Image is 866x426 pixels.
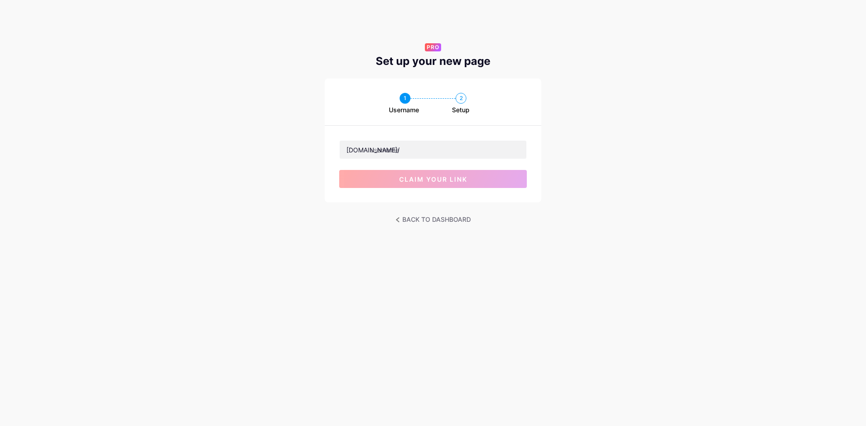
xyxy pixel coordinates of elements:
[427,43,439,51] span: PRO
[400,93,410,104] div: 1
[346,145,400,155] div: [DOMAIN_NAME]/
[340,141,526,159] input: username
[456,93,466,104] div: 2
[452,105,470,115] span: Setup
[396,213,471,226] a: BACK TO DASHBOARD
[339,170,527,188] button: claim your link
[389,105,419,115] span: Username
[399,175,467,183] span: claim your link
